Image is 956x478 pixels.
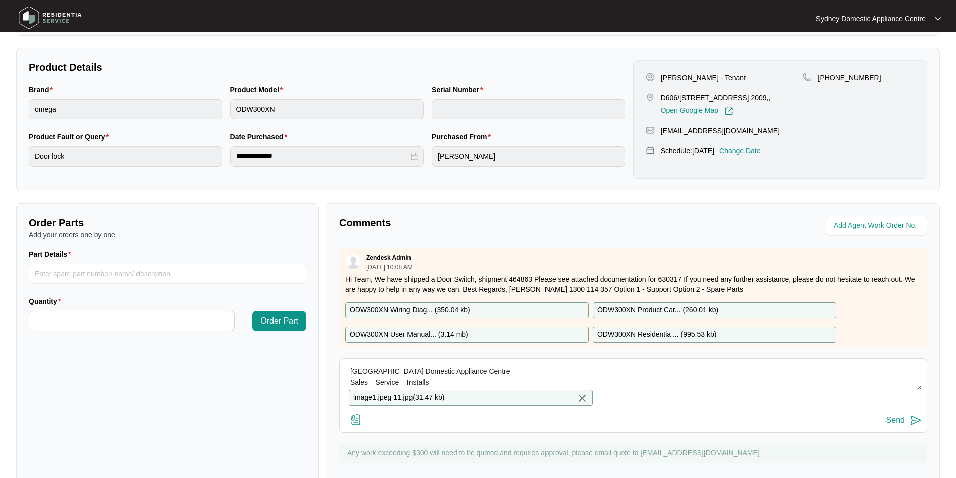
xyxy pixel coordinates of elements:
label: Product Model [230,85,287,95]
img: residentia service logo [15,3,85,33]
p: image1.jpeg 11.jpg ( 31.47 kb ) [353,392,444,403]
button: Send [886,414,922,427]
p: Schedule: [DATE] [661,146,714,156]
img: close [576,392,588,404]
p: Change Date [719,146,761,156]
label: Date Purchased [230,132,291,142]
img: user.svg [346,254,361,269]
label: Purchased From [432,132,495,142]
p: [PERSON_NAME] - Tenant [661,73,746,83]
img: user-pin [646,73,655,82]
p: Product Details [29,60,625,74]
p: ODW300XN Wiring Diag... ( 350.04 kb ) [350,305,470,316]
input: Serial Number [432,99,625,119]
input: Quantity [29,311,234,331]
img: map-pin [646,93,655,102]
p: Any work exceeding $300 will need to be quoted and requires approval, please email quote to [EMAI... [347,448,922,458]
p: [EMAIL_ADDRESS][DOMAIN_NAME] [661,126,780,136]
p: Sydney Domestic Appliance Centre [816,14,926,24]
div: Send [886,416,905,425]
input: Brand [29,99,222,119]
img: dropdown arrow [935,16,941,21]
p: ODW300XN Residentia ... ( 995.53 kb ) [597,329,716,340]
p: Comments [339,216,626,230]
img: Link-External [724,107,733,116]
input: Date Purchased [236,151,409,162]
p: D606/[STREET_ADDRESS] 2009,, [661,93,771,103]
img: map-pin [646,126,655,135]
input: Part Details [29,264,306,284]
p: Zendesk Admin [366,254,411,262]
p: ODW300XN User Manual... ( 3.14 mb ) [350,329,468,340]
input: Purchased From [432,146,625,167]
label: Product Fault or Query [29,132,113,142]
label: Part Details [29,249,75,259]
label: Quantity [29,296,65,306]
p: ODW300XN Product Car... ( 260.01 kb ) [597,305,718,316]
img: file-attachment-doc.svg [350,414,362,426]
input: Product Model [230,99,424,119]
p: Order Parts [29,216,306,230]
span: Order Part [260,315,298,327]
p: [DATE] 10:08 AM [366,264,413,270]
img: send-icon.svg [910,414,922,426]
img: map-pin [646,146,655,155]
label: Brand [29,85,57,95]
img: map-pin [803,73,812,82]
input: Add Agent Work Order No. [834,220,921,232]
textarea: Hi Team. FAULT REPORTED: dishwasher door is not latching closed properly wont click + and wont st... [345,364,922,390]
label: Serial Number [432,85,487,95]
input: Product Fault or Query [29,146,222,167]
p: Add your orders one by one [29,230,306,240]
a: Open Google Map [661,107,733,116]
p: [PHONE_NUMBER] [818,73,881,83]
p: Hi Team, We have shipped a Door Switch, shipment 464863 Please see attached documentation for 630... [345,274,921,294]
button: Order Part [252,311,306,331]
